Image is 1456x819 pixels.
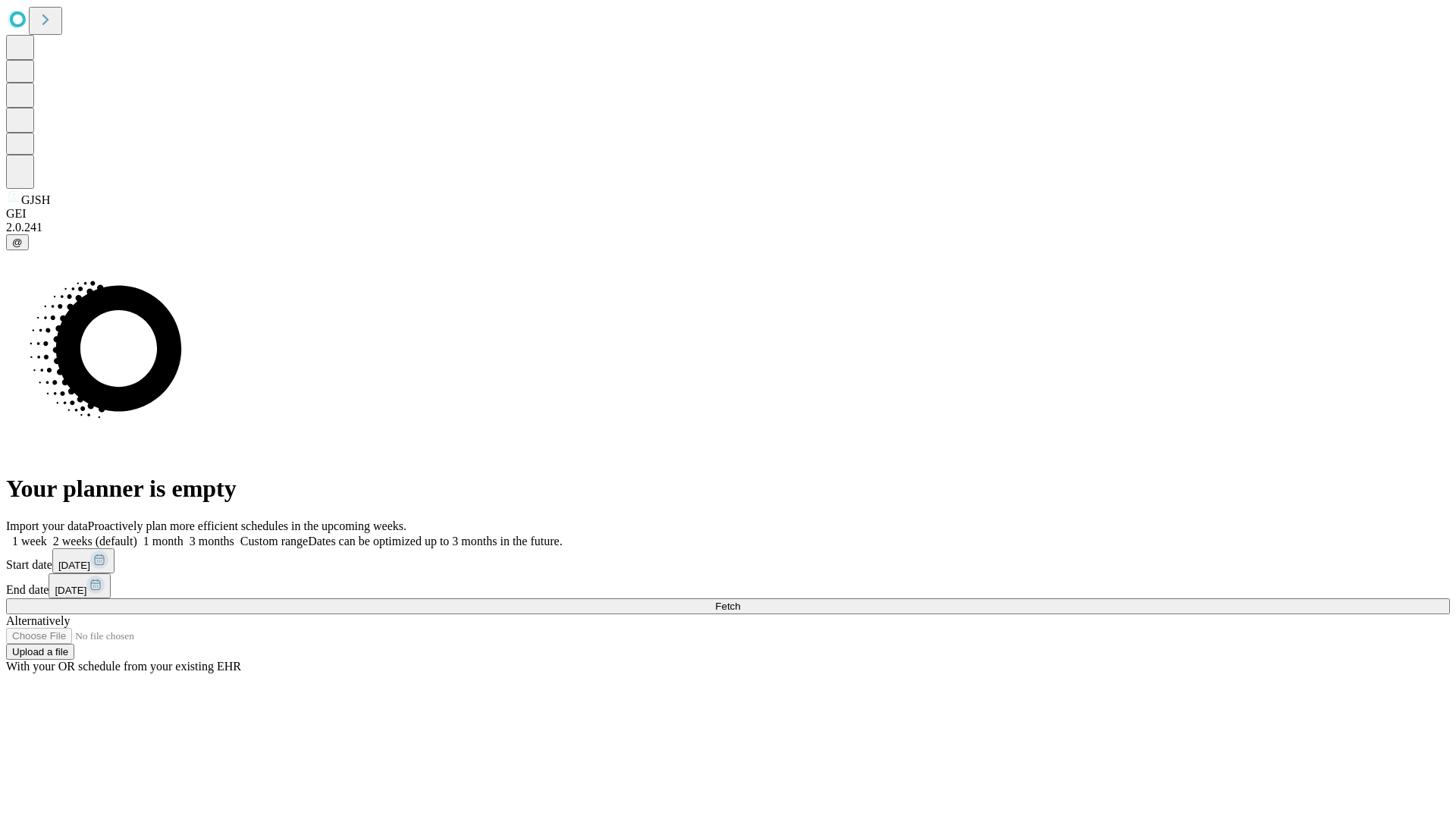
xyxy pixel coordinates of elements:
div: 2.0.241 [6,221,1450,234]
span: [DATE] [58,560,90,571]
span: GJSH [21,193,50,206]
span: Proactively plan more efficient schedules in the upcoming weeks. [88,519,406,532]
span: 1 week [12,535,47,548]
button: [DATE] [49,573,111,598]
button: Upload a file [6,644,74,660]
span: Alternatively [6,614,70,627]
div: GEI [6,207,1450,221]
div: Start date [6,548,1450,573]
span: Dates can be optimized up to 3 months in the future. [308,535,562,548]
button: [DATE] [52,548,115,573]
span: Import your data [6,519,88,532]
button: @ [6,234,29,250]
div: End date [6,573,1450,598]
span: @ [12,237,23,248]
h1: Your planner is empty [6,475,1450,503]
span: 2 weeks (default) [53,535,137,548]
button: Fetch [6,598,1450,614]
span: 1 month [143,535,184,548]
span: [DATE] [55,585,86,596]
span: Fetch [715,601,740,612]
span: Custom range [240,535,308,548]
span: With your OR schedule from your existing EHR [6,660,241,673]
span: 3 months [190,535,234,548]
